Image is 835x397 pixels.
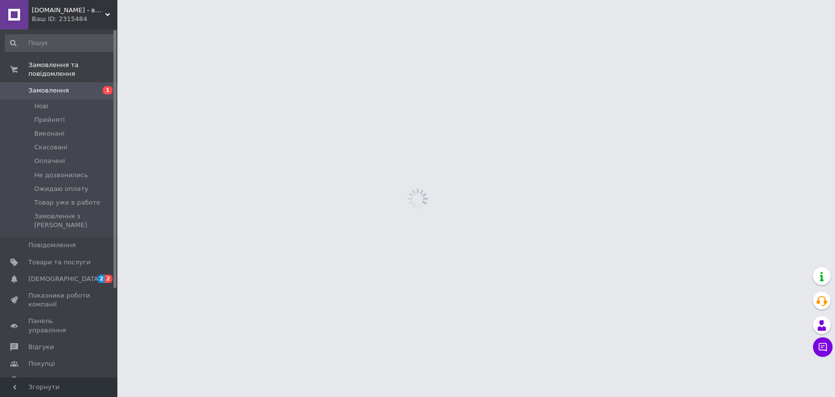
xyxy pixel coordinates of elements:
span: Оплачені [34,157,65,165]
span: Товари та послуги [28,258,90,267]
span: Ожидаю оплату [34,185,88,193]
span: Повідомлення [28,241,76,250]
span: Виконані [34,129,65,138]
span: 2 [97,275,105,283]
span: Каталог ProSale [28,376,81,385]
span: [DEMOGRAPHIC_DATA] [28,275,101,283]
span: Прийняті [34,116,65,124]
span: Скасовані [34,143,68,152]
input: Пошук [5,34,115,52]
span: Покупці [28,359,55,368]
span: Показники роботи компанії [28,291,90,309]
span: 1 [103,86,113,94]
span: Замовлення з [PERSON_NAME] [34,212,114,230]
span: 2 [105,275,113,283]
span: Відгуки [28,343,54,351]
div: Ваш ID: 2315484 [32,15,117,23]
span: Нові [34,102,48,111]
span: Замовлення [28,86,69,95]
span: Замовлення та повідомлення [28,61,117,78]
span: Панель управління [28,317,90,334]
span: Не дозвонились [34,171,88,180]
button: Чат з покупцем [813,337,833,357]
span: Shkatulka.org - великий ювелірний маркет для всієї родини! [32,6,105,15]
span: Товар уже в работе [34,198,100,207]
